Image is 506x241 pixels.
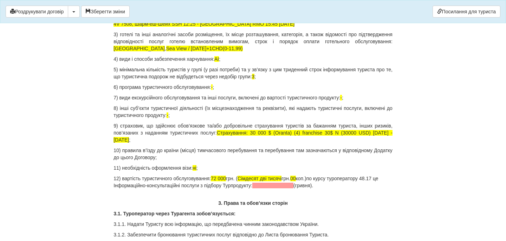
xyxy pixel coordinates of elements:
span: Sea View / [DATE]+1CHD(0-11,99) [166,46,243,51]
p: 7) види екскурсійного обслуговування та інші послуги, включені до вартості туристичного продукту: ; [113,94,393,101]
p: 11) необхідність оформлення візи: ; [113,164,393,171]
span: 72 000 [211,176,226,181]
p: 3. Права та обов’язки сторін [113,200,393,207]
p: 4) види і способи забезпечення харчування: ; [113,56,393,63]
p: 3.1. Туроператор через Турагента зобов’язується: [113,210,393,217]
span: - [340,95,342,100]
a: Посилання для туриста [433,6,500,18]
button: Роздрукувати договір [6,6,68,18]
p: 5) мінімальна кількість туристів у групі (у разі потреби) та у зв’язку з цим триденний строк інфо... [113,66,393,80]
button: Зберегти зміни [81,6,130,18]
p: 8) інші суб’єкти туристичної діяльності (їх місцезнаходження та реквізити), які надають туристичн... [113,105,393,119]
span: Страхування: 30 000 $ (Oranta) (4) franchise 30$ N (30000 USD) [DATE] - [DATE] [113,130,393,143]
span: 3 [252,74,255,79]
span: ні [193,165,196,171]
span: [GEOGRAPHIC_DATA] [113,46,165,51]
p: 6) програма туристичного обслуговування: ; [113,84,393,91]
span: 00 [290,176,296,181]
p: 3.1.1. Надати Туристу всю інформацію, що передбачена чинним законодавством України. [113,221,393,228]
span: Сімдесят дві тисячі [238,176,282,181]
p: 3.1.2. Забезпечити бронювання туристичних послуг відповідно до Листа бронювання Туриста. [113,231,393,238]
span: - [211,84,213,90]
span: - [167,112,168,118]
span: AI [214,56,219,62]
p: 12) вартість туристичного обслуговування: грн. ( грн. коп.)по курсу туроператору 48.17 це Інформа... [113,175,393,189]
p: 9) страховик, що здійснює обов’язкове та/або добровільне страхування туристів за бажанням туриста... [113,122,393,143]
p: 10) правила в’їзду до країни (місця) тимчасового перебування та перебування там зазначаються у ві... [113,147,393,161]
p: 3) готелі та інші аналогічні засоби розміщення, їх місце розташування, категорія, а також відомос... [113,31,393,52]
